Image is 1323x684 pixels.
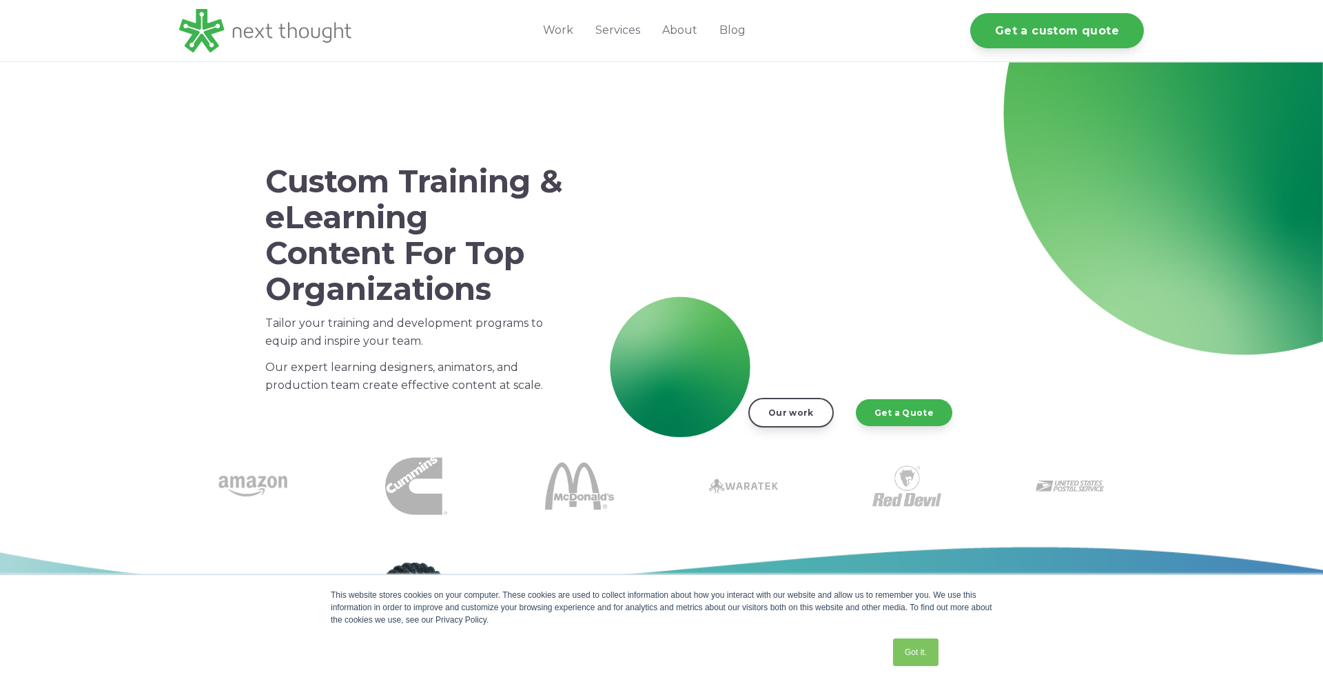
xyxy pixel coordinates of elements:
[331,589,992,626] div: This website stores cookies on your computer. These cookies are used to collect information about...
[265,314,563,350] p: Tailor your training and development programs to equip and inspire your team.
[218,452,287,521] img: amazon-1
[545,452,614,521] img: McDonalds 1
[265,163,563,306] h1: Custom Training & eLearning Content For Top Organizations
[872,452,941,521] img: Red Devil
[970,13,1144,48] a: Get a custom quote
[748,398,833,427] a: Our work
[639,152,1053,385] iframe: NextThought Reel
[1036,452,1105,521] img: USPS
[179,9,351,52] img: LG - NextThought Logo
[385,455,447,517] img: Cummins
[856,399,952,425] a: Get a Quote
[265,359,563,394] p: Our expert learning designers, animators, and production team create effective content at scale.
[709,452,778,521] img: Waratek logo
[893,638,939,666] a: Got it.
